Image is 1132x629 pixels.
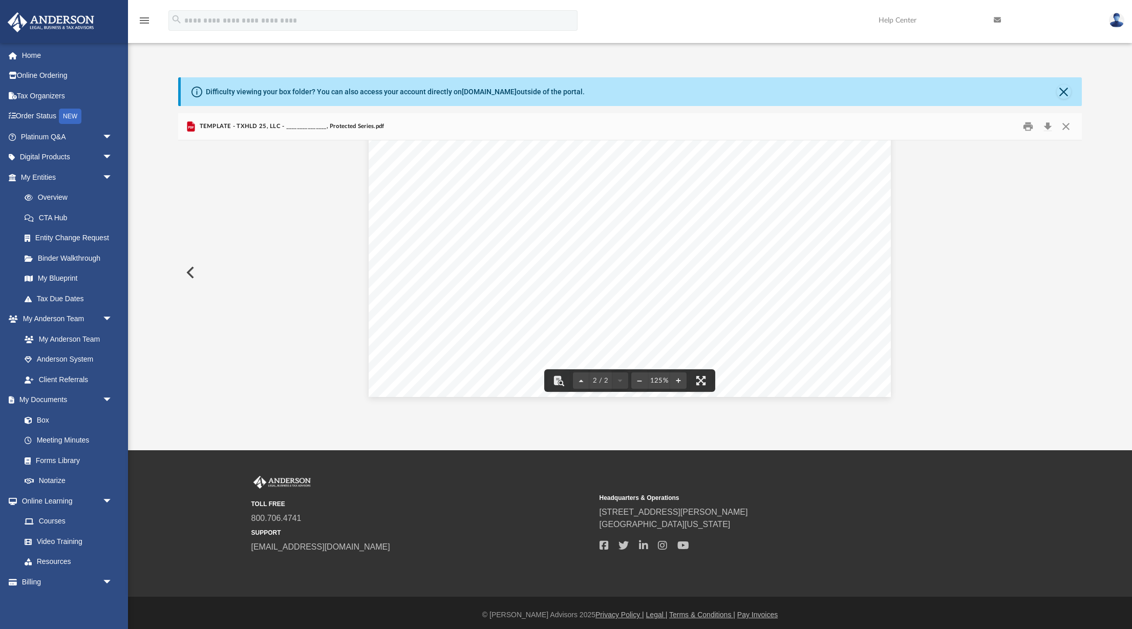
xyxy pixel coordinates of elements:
[14,531,118,552] a: Video Training
[14,410,118,430] a: Box
[14,511,123,532] a: Courses
[138,19,151,27] a: menu
[14,430,123,451] a: Meeting Minutes
[7,45,128,66] a: Home
[1057,85,1071,99] button: Close
[138,14,151,27] i: menu
[573,369,589,392] button: Previous page
[178,258,201,287] button: Previous File
[1018,119,1039,135] button: Print
[7,491,123,511] a: Online Learningarrow_drop_down
[7,66,128,86] a: Online Ordering
[14,288,128,309] a: Tax Due Dates
[1109,13,1124,28] img: User Pic
[7,127,128,147] a: Platinum Q&Aarrow_drop_down
[14,268,123,289] a: My Blueprint
[589,369,612,392] button: 2 / 2
[1038,119,1057,135] button: Download
[128,610,1132,620] div: © [PERSON_NAME] Advisors 2025
[462,88,517,96] a: [DOMAIN_NAME]
[7,86,128,106] a: Tax Organizers
[102,491,123,512] span: arrow_drop_down
[14,349,123,370] a: Anderson System
[102,390,123,411] span: arrow_drop_down
[251,476,313,489] img: Anderson Advisors Platinum Portal
[14,369,123,390] a: Client Referrals
[102,147,123,168] span: arrow_drop_down
[102,167,123,188] span: arrow_drop_down
[206,87,585,97] div: Difficulty viewing your box folder? You can also access your account directly on outside of the p...
[102,127,123,148] span: arrow_drop_down
[251,514,302,522] a: 800.706.4741
[251,542,390,551] a: [EMAIL_ADDRESS][DOMAIN_NAME]
[690,369,712,392] button: Enter fullscreen
[197,122,384,131] span: TEMPLATE - TXHLD 25, LLC - _______________, Protected Series.pdf
[14,207,128,228] a: CTA Hub
[7,309,123,329] a: My Anderson Teamarrow_drop_down
[7,106,128,127] a: Order StatusNEW
[1057,119,1075,135] button: Close
[251,499,592,509] small: TOLL FREE
[7,147,128,167] a: Digital Productsarrow_drop_down
[7,592,128,613] a: Events Calendar
[14,552,123,572] a: Resources
[14,248,128,268] a: Binder Walkthrough
[14,450,118,471] a: Forms Library
[600,508,748,516] a: [STREET_ADDRESS][PERSON_NAME]
[178,113,1082,405] div: Preview
[7,167,128,187] a: My Entitiesarrow_drop_down
[670,369,687,392] button: Zoom in
[7,390,123,410] a: My Documentsarrow_drop_down
[251,528,592,537] small: SUPPORT
[547,369,570,392] button: Toggle findbar
[178,140,1082,405] div: File preview
[102,572,123,593] span: arrow_drop_down
[102,309,123,330] span: arrow_drop_down
[646,611,668,619] a: Legal |
[600,493,941,502] small: Headquarters & Operations
[14,228,128,248] a: Entity Change Request
[589,378,612,384] span: 2 / 2
[600,520,731,529] a: [GEOGRAPHIC_DATA][US_STATE]
[595,611,644,619] a: Privacy Policy |
[178,140,1082,405] div: Document Viewer
[669,611,735,619] a: Terms & Conditions |
[14,471,123,491] a: Notarize
[59,109,81,124] div: NEW
[5,12,97,32] img: Anderson Advisors Platinum Portal
[14,187,128,208] a: Overview
[7,572,128,592] a: Billingarrow_drop_down
[737,611,778,619] a: Pay Invoices
[14,329,118,349] a: My Anderson Team
[631,369,648,392] button: Zoom out
[648,378,670,384] div: Current zoom level
[171,14,182,25] i: search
